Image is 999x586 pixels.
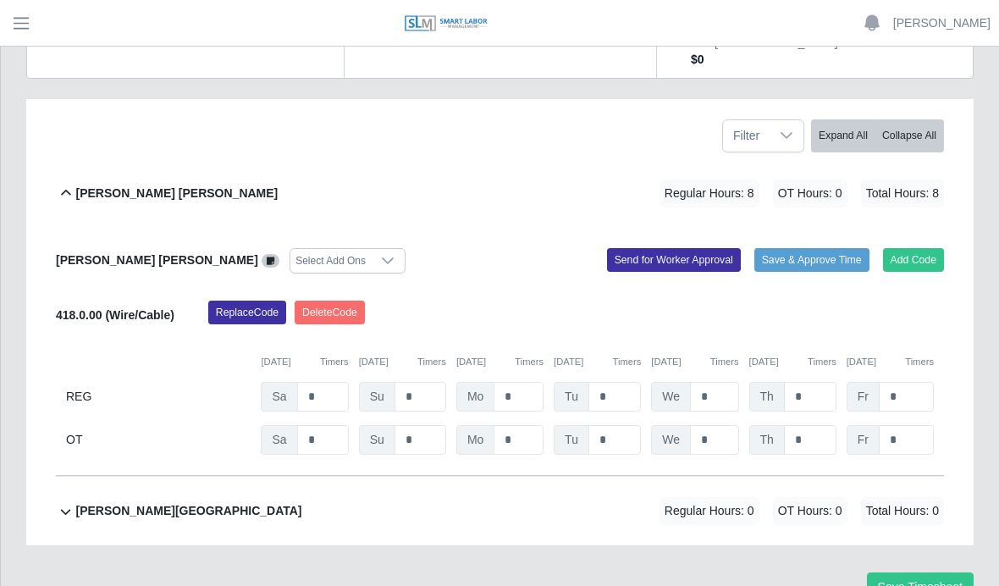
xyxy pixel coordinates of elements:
button: [PERSON_NAME][GEOGRAPHIC_DATA] Regular Hours: 0 OT Hours: 0 Total Hours: 0 [56,477,944,545]
span: OT Hours: 0 [773,180,847,207]
div: OT [66,425,251,455]
span: Th [749,425,785,455]
button: Send for Worker Approval [607,248,741,272]
div: [DATE] [651,355,738,369]
span: Mo [456,425,494,455]
div: [DATE] [847,355,934,369]
span: Tu [554,382,589,412]
span: We [651,382,691,412]
button: Timers [515,355,544,369]
a: View/Edit Notes [262,253,280,267]
span: Th [749,382,785,412]
div: [DATE] [749,355,836,369]
span: Sa [261,425,297,455]
div: REG [66,382,251,412]
button: Timers [808,355,836,369]
span: Filter [723,120,770,152]
button: Add Code [883,248,945,272]
span: Fr [847,425,880,455]
span: Regular Hours: 8 [660,180,759,207]
div: [DATE] [261,355,348,369]
span: Su [359,382,395,412]
div: Select Add Ons [290,249,371,273]
span: We [651,425,691,455]
span: Fr [847,382,880,412]
div: [DATE] [456,355,544,369]
span: Tu [554,425,589,455]
a: [PERSON_NAME] [893,14,991,32]
span: Total Hours: 8 [861,180,944,207]
button: Save & Approve Time [754,248,869,272]
div: [DATE] [554,355,641,369]
button: ReplaceCode [208,301,286,324]
b: [PERSON_NAME][GEOGRAPHIC_DATA] [75,502,301,520]
b: [PERSON_NAME] [PERSON_NAME] [75,185,278,202]
button: Timers [710,355,739,369]
span: OT Hours: 0 [773,497,847,525]
span: Total Hours: 0 [861,497,944,525]
span: Sa [261,382,297,412]
b: [PERSON_NAME] [PERSON_NAME] [56,253,258,267]
button: Timers [613,355,642,369]
span: Su [359,425,395,455]
div: [DATE] [359,355,446,369]
button: Timers [905,355,934,369]
div: bulk actions [811,119,944,152]
button: Timers [320,355,349,369]
button: Expand All [811,119,875,152]
button: Collapse All [875,119,944,152]
button: [PERSON_NAME] [PERSON_NAME] Regular Hours: 8 OT Hours: 0 Total Hours: 8 [56,159,944,228]
span: Regular Hours: 0 [660,497,759,525]
dd: $0 [691,51,838,68]
span: Mo [456,382,494,412]
img: SLM Logo [404,14,488,33]
button: DeleteCode [295,301,365,324]
b: 418.0.00 (Wire/Cable) [56,308,174,322]
button: Timers [417,355,446,369]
